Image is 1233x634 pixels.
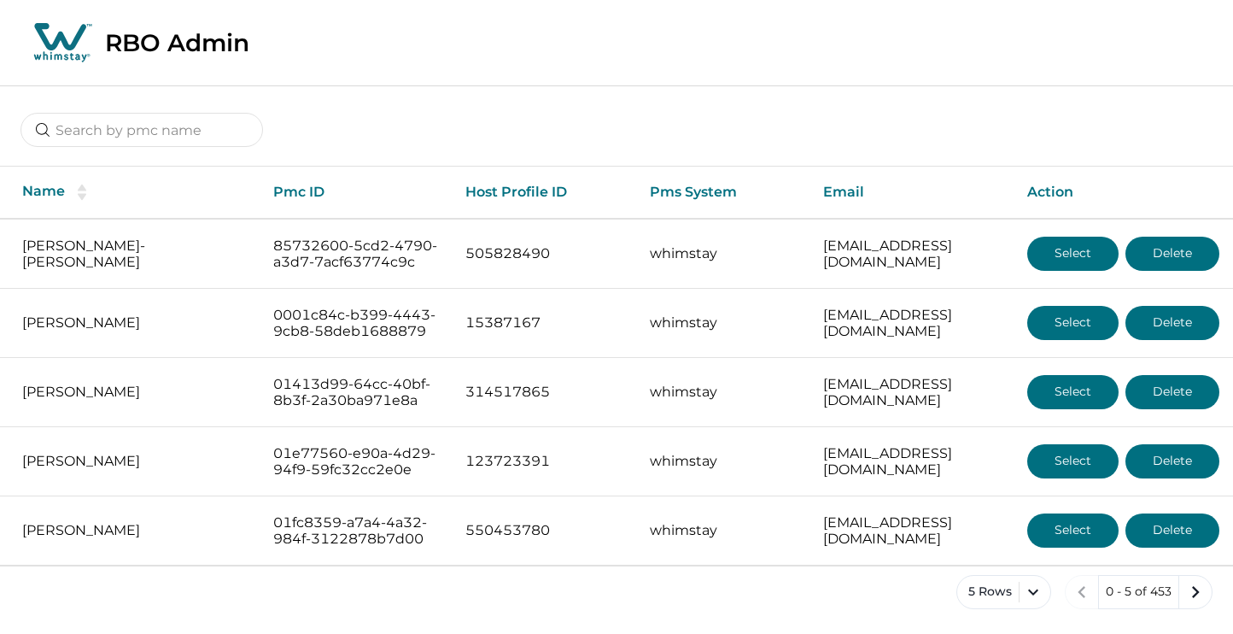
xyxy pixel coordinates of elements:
[273,376,438,409] p: 01413d99-64cc-40bf-8b3f-2a30ba971e8a
[650,522,796,539] p: whimstay
[465,522,622,539] p: 550453780
[20,113,263,147] input: Search by pmc name
[1125,375,1219,409] button: Delete
[1125,444,1219,478] button: Delete
[22,384,246,401] p: [PERSON_NAME]
[105,28,249,57] p: RBO Admin
[823,238,1000,271] p: [EMAIL_ADDRESS][DOMAIN_NAME]
[465,453,622,470] p: 123723391
[956,575,1051,609] button: 5 Rows
[809,167,1014,219] th: Email
[823,445,1000,478] p: [EMAIL_ADDRESS][DOMAIN_NAME]
[650,245,796,262] p: whimstay
[22,238,246,271] p: [PERSON_NAME]-[PERSON_NAME]
[1125,306,1219,340] button: Delete
[273,307,438,340] p: 0001c84c-b399-4443-9cb8-58deb1688879
[823,307,1000,340] p: [EMAIL_ADDRESS][DOMAIN_NAME]
[1014,167,1233,219] th: Action
[1027,444,1119,478] button: Select
[1027,237,1119,271] button: Select
[273,445,438,478] p: 01e77560-e90a-4d29-94f9-59fc32cc2e0e
[22,453,246,470] p: [PERSON_NAME]
[1027,375,1119,409] button: Select
[1027,306,1119,340] button: Select
[823,376,1000,409] p: [EMAIL_ADDRESS][DOMAIN_NAME]
[1098,575,1179,609] button: 0 - 5 of 453
[465,245,622,262] p: 505828490
[465,384,622,401] p: 314517865
[1178,575,1213,609] button: next page
[273,514,438,548] p: 01fc8359-a7a4-4a32-984f-3122878b7d00
[65,184,99,201] button: sorting
[650,453,796,470] p: whimstay
[452,167,636,219] th: Host Profile ID
[260,167,452,219] th: Pmc ID
[22,522,246,539] p: [PERSON_NAME]
[823,514,1000,548] p: [EMAIL_ADDRESS][DOMAIN_NAME]
[636,167,809,219] th: Pms System
[273,238,438,271] p: 85732600-5cd2-4790-a3d7-7acf63774c9c
[650,384,796,401] p: whimstay
[650,314,796,332] p: whimstay
[465,314,622,332] p: 15387167
[22,314,246,332] p: [PERSON_NAME]
[1106,584,1172,601] p: 0 - 5 of 453
[1125,237,1219,271] button: Delete
[1027,514,1119,548] button: Select
[1125,514,1219,548] button: Delete
[1065,575,1099,609] button: previous page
